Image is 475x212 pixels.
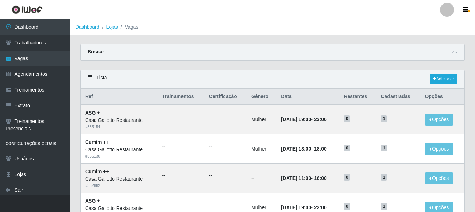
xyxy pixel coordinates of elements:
[421,89,464,105] th: Opções
[85,110,100,116] strong: ASG +
[162,113,200,120] ul: --
[314,117,327,122] time: 23:00
[85,139,109,145] strong: Cumim ++
[81,70,464,88] div: Lista
[88,49,104,54] strong: Buscar
[162,142,200,150] ul: --
[85,183,154,189] div: # 332862
[205,89,247,105] th: Certificação
[75,24,99,30] a: Dashboard
[162,201,200,209] ul: --
[209,201,243,209] ul: --
[158,89,205,105] th: Trainamentos
[344,203,350,210] span: 0
[162,172,200,179] ul: --
[425,114,453,126] button: Opções
[314,205,327,210] time: 23:00
[281,175,311,181] time: [DATE] 11:00
[281,146,326,152] strong: -
[281,205,311,210] time: [DATE] 19:00
[209,113,243,120] ul: --
[281,175,326,181] strong: -
[70,19,475,35] nav: breadcrumb
[425,143,453,155] button: Opções
[85,124,154,130] div: # 335154
[281,146,311,152] time: [DATE] 13:00
[381,115,387,122] span: 1
[281,117,311,122] time: [DATE] 19:00
[85,117,154,124] div: Casa Galiotto Restaurante
[314,146,327,152] time: 18:00
[381,174,387,181] span: 1
[247,163,277,193] td: --
[344,115,350,122] span: 0
[281,205,326,210] strong: -
[209,172,243,179] ul: --
[12,5,43,14] img: CoreUI Logo
[209,142,243,150] ul: --
[277,89,340,105] th: Data
[106,24,118,30] a: Lojas
[381,145,387,152] span: 1
[344,174,350,181] span: 0
[85,169,109,174] strong: Cumim ++
[85,153,154,159] div: # 336130
[340,89,377,105] th: Restantes
[344,145,350,152] span: 0
[247,89,277,105] th: Gênero
[281,117,326,122] strong: -
[81,89,158,105] th: Ref
[85,146,154,153] div: Casa Galiotto Restaurante
[247,134,277,164] td: Mulher
[430,74,457,84] a: Adicionar
[85,175,154,183] div: Casa Galiotto Restaurante
[381,203,387,210] span: 1
[314,175,327,181] time: 16:00
[425,172,453,184] button: Opções
[118,23,139,31] li: Vagas
[247,105,277,134] td: Mulher
[85,198,100,204] strong: ASG +
[85,205,154,212] div: Casa Galiotto Restaurante
[377,89,421,105] th: Cadastradas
